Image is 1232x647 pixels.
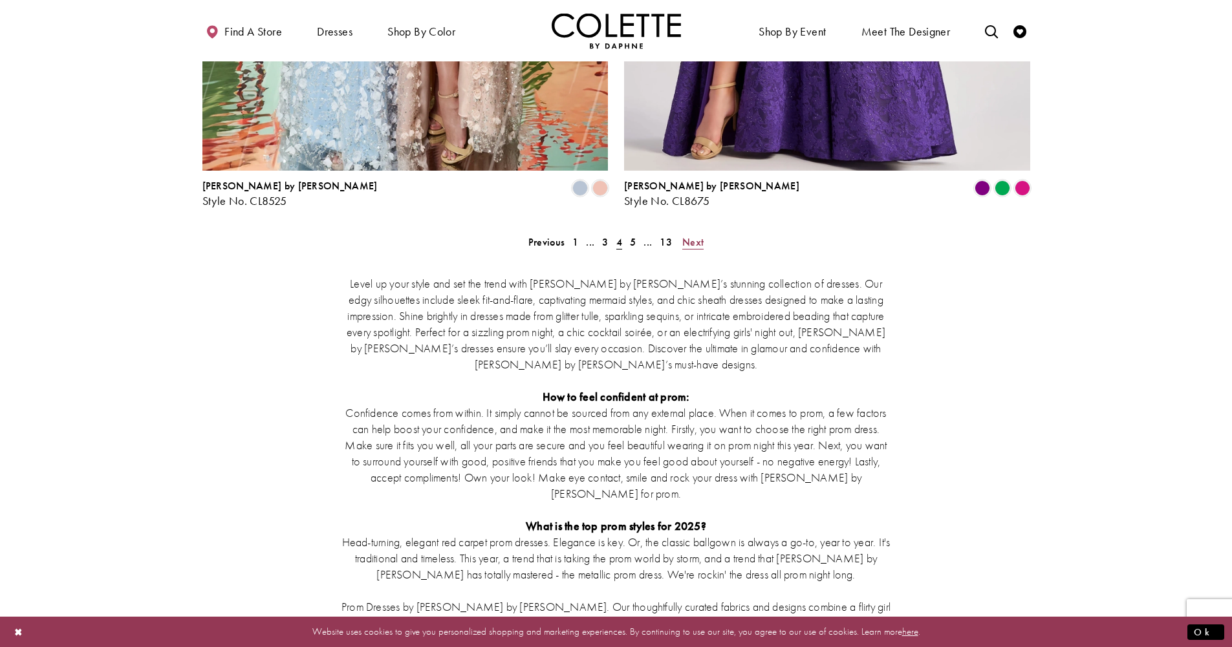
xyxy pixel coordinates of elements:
span: Shop by color [384,13,459,48]
img: Colette by Daphne [552,13,681,48]
a: ... [582,233,598,251]
i: Fuchsia [1015,180,1030,196]
a: Prev Page [524,233,568,251]
a: 5 [626,233,640,251]
i: Peachy Pink [592,180,608,196]
span: [PERSON_NAME] by [PERSON_NAME] [202,179,378,193]
a: Visit Home Page [552,13,681,48]
a: 1 [568,233,582,251]
a: Meet the designer [858,13,954,48]
a: Next Page [678,233,708,251]
i: Emerald [995,180,1010,196]
button: Close Dialog [8,620,30,643]
strong: What is the top prom styles for 2025? [526,518,706,533]
span: [PERSON_NAME] by [PERSON_NAME] [624,179,799,193]
a: here [902,625,918,638]
span: 1 [572,235,578,249]
button: Submit Dialog [1187,624,1224,640]
span: Next [682,235,704,249]
span: 4 [616,235,622,249]
span: Previous [528,235,565,249]
a: Toggle search [982,13,1001,48]
p: Website uses cookies to give you personalized shopping and marketing experiences. By continuing t... [93,623,1139,641]
div: Colette by Daphne Style No. CL8525 [202,180,378,207]
p: Prom Dresses by [PERSON_NAME] by [PERSON_NAME]. Our thoughtfully curated fabrics and designs comb... [341,599,891,647]
span: Find a store [224,25,282,38]
span: Dresses [317,25,352,38]
span: Style No. CL8675 [624,193,709,208]
span: Style No. CL8525 [202,193,287,208]
i: Ice Blue [572,180,588,196]
span: Shop by color [387,25,455,38]
strong: How to feel confident at prom: [543,389,690,404]
span: ... [586,235,594,249]
span: 3 [602,235,608,249]
span: 13 [660,235,672,249]
i: Purple [975,180,990,196]
span: Current page [612,233,626,251]
div: Colette by Daphne Style No. CL8675 [624,180,799,207]
a: ... [640,233,656,251]
a: Find a store [202,13,285,48]
a: 3 [598,233,612,251]
a: 13 [656,233,676,251]
span: Dresses [314,13,356,48]
span: Meet the designer [861,25,951,38]
span: Shop By Event [755,13,829,48]
span: ... [643,235,652,249]
span: 5 [630,235,636,249]
p: Level up your style and set the trend with [PERSON_NAME] by [PERSON_NAME]’s stunning collection o... [341,275,891,372]
span: Shop By Event [759,25,826,38]
p: Confidence comes from within. It simply cannot be sourced from any external place. When it comes ... [341,405,891,502]
p: Head-turning, elegant red carpet prom dresses. Elegance is key. Or, the classic ballgown is alway... [341,534,891,582]
a: Check Wishlist [1010,13,1030,48]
